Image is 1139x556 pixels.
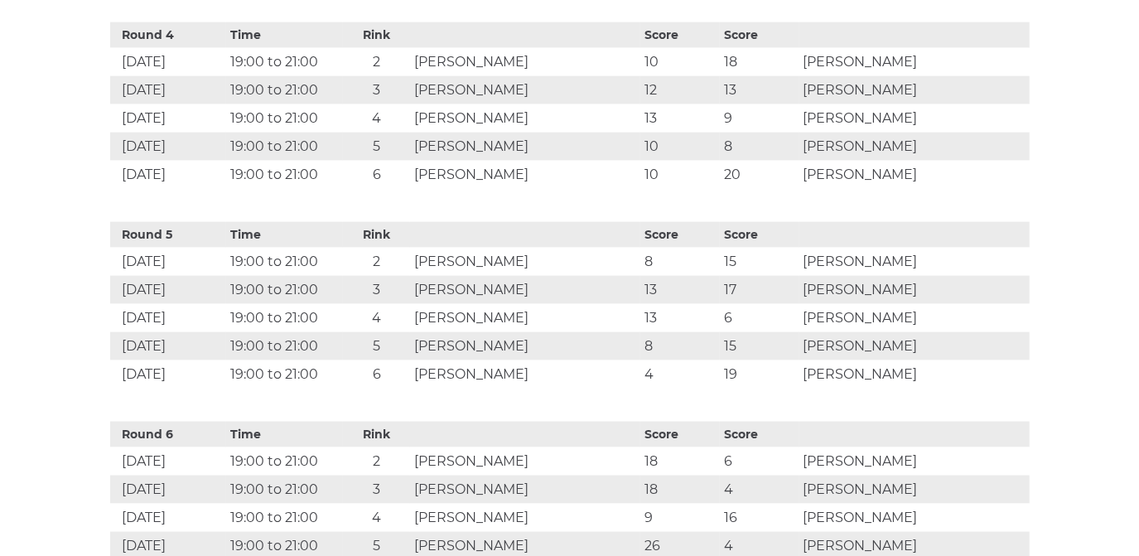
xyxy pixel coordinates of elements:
td: 4 [343,504,410,532]
td: [PERSON_NAME] [799,76,1030,104]
th: Time [226,222,343,248]
th: Round 4 [110,22,227,48]
td: 3 [343,476,410,504]
td: [DATE] [110,161,227,189]
td: [PERSON_NAME] [799,447,1030,476]
td: [PERSON_NAME] [799,133,1030,161]
td: [PERSON_NAME] [410,161,640,189]
td: 17 [720,276,799,304]
td: [PERSON_NAME] [410,48,640,76]
td: [PERSON_NAME] [799,476,1030,504]
td: [PERSON_NAME] [410,304,640,332]
th: Rink [343,22,410,48]
td: [PERSON_NAME] [410,248,640,276]
th: Score [720,422,799,447]
td: [PERSON_NAME] [799,304,1030,332]
td: 19:00 to 21:00 [226,447,343,476]
th: Score [720,222,799,248]
td: 18 [640,476,720,504]
td: 19:00 to 21:00 [226,76,343,104]
td: 3 [343,76,410,104]
th: Round 6 [110,422,227,447]
td: 19:00 to 21:00 [226,304,343,332]
td: [PERSON_NAME] [410,276,640,304]
td: 9 [640,504,720,532]
th: Round 5 [110,222,227,248]
td: [DATE] [110,104,227,133]
td: 19:00 to 21:00 [226,332,343,360]
td: [PERSON_NAME] [799,332,1030,360]
td: [DATE] [110,133,227,161]
td: [DATE] [110,360,227,389]
td: 15 [720,248,799,276]
td: [PERSON_NAME] [410,504,640,532]
td: [PERSON_NAME] [410,360,640,389]
td: 5 [343,133,410,161]
td: [PERSON_NAME] [799,504,1030,532]
td: [PERSON_NAME] [410,104,640,133]
td: 19:00 to 21:00 [226,248,343,276]
th: Score [720,22,799,48]
td: [PERSON_NAME] [410,447,640,476]
td: 19:00 to 21:00 [226,504,343,532]
td: 8 [640,332,720,360]
td: 18 [720,48,799,76]
td: [DATE] [110,476,227,504]
td: [PERSON_NAME] [410,76,640,104]
td: 6 [720,447,799,476]
td: 4 [343,104,410,133]
td: 4 [343,304,410,332]
td: 6 [343,161,410,189]
th: Score [640,22,720,48]
th: Rink [343,222,410,248]
td: 20 [720,161,799,189]
td: 19 [720,360,799,389]
td: 19:00 to 21:00 [226,476,343,504]
td: [PERSON_NAME] [799,360,1030,389]
td: [DATE] [110,504,227,532]
td: 10 [640,161,720,189]
td: [PERSON_NAME] [799,248,1030,276]
td: [DATE] [110,332,227,360]
td: [DATE] [110,248,227,276]
td: [PERSON_NAME] [410,332,640,360]
th: Rink [343,422,410,447]
td: 8 [640,248,720,276]
td: 18 [640,447,720,476]
td: 9 [720,104,799,133]
td: 19:00 to 21:00 [226,276,343,304]
td: 13 [720,76,799,104]
td: 12 [640,76,720,104]
th: Time [226,422,343,447]
td: 15 [720,332,799,360]
td: [PERSON_NAME] [799,104,1030,133]
td: 13 [640,304,720,332]
td: 2 [343,248,410,276]
td: 19:00 to 21:00 [226,104,343,133]
th: Score [640,222,720,248]
td: [DATE] [110,276,227,304]
td: [DATE] [110,447,227,476]
td: [PERSON_NAME] [410,133,640,161]
td: 10 [640,48,720,76]
td: 5 [343,332,410,360]
td: 4 [640,360,720,389]
td: 19:00 to 21:00 [226,360,343,389]
td: 6 [720,304,799,332]
td: 19:00 to 21:00 [226,48,343,76]
td: 10 [640,133,720,161]
td: 8 [720,133,799,161]
td: 13 [640,276,720,304]
td: [PERSON_NAME] [799,276,1030,304]
td: [PERSON_NAME] [410,476,640,504]
td: 16 [720,504,799,532]
td: 2 [343,447,410,476]
td: 2 [343,48,410,76]
td: [DATE] [110,76,227,104]
th: Time [226,22,343,48]
td: [PERSON_NAME] [799,48,1030,76]
td: [DATE] [110,304,227,332]
th: Score [640,422,720,447]
td: 19:00 to 21:00 [226,133,343,161]
td: 13 [640,104,720,133]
